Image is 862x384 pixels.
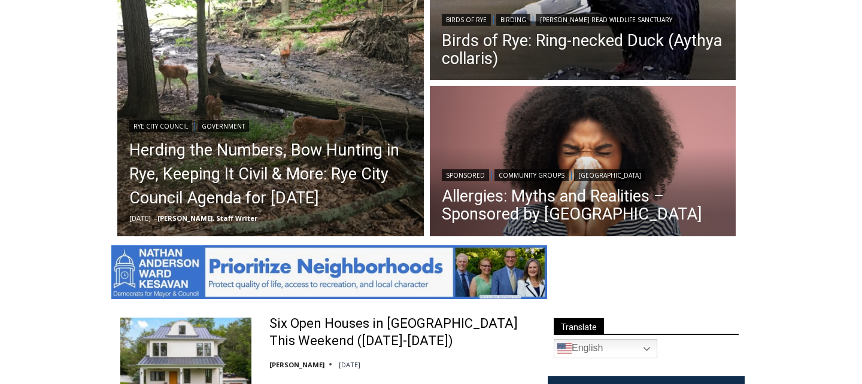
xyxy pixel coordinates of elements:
a: Herding the Numbers, Bow Hunting in Rye, Keeping It Civil & More: Rye City Council Agenda for [DATE] [129,138,412,210]
a: Six Open Houses in [GEOGRAPHIC_DATA] This Weekend ([DATE]-[DATE]) [269,315,532,349]
a: [PERSON_NAME], Staff Writer [157,214,257,223]
a: Community Groups [494,169,569,181]
div: | | [442,167,724,181]
a: Allergies: Myths and Realities – Sponsored by [GEOGRAPHIC_DATA] [442,187,724,223]
a: Birds of Rye [442,14,491,26]
a: Read More Allergies: Myths and Realities – Sponsored by White Plains Hospital [430,86,736,239]
div: 1 [126,101,131,113]
img: en [557,342,572,356]
a: Intern @ [DOMAIN_NAME] [288,116,580,149]
div: / [134,101,137,113]
a: English [554,339,657,358]
img: 2025-10 Allergies: Myths and Realities – Sponsored by White Plains Hospital [430,86,736,239]
a: Rye City Council [129,120,192,132]
a: [PERSON_NAME] Read Wildlife Sanctuary [536,14,676,26]
time: [DATE] [339,360,360,369]
div: 6 [140,101,145,113]
a: Birds of Rye: Ring-necked Duck (Aythya collaris) [442,32,724,68]
a: Sponsored [442,169,489,181]
span: Intern @ [DOMAIN_NAME] [313,119,555,146]
a: [PERSON_NAME] [269,360,324,369]
div: | [129,118,412,132]
a: [PERSON_NAME] Read Sanctuary Fall Fest: [DATE] [1,119,179,149]
time: [DATE] [129,214,151,223]
a: Government [198,120,249,132]
a: [GEOGRAPHIC_DATA] [574,169,645,181]
span: Translate [554,318,604,334]
h4: [PERSON_NAME] Read Sanctuary Fall Fest: [DATE] [10,120,159,148]
a: Birding [496,14,530,26]
span: – [154,214,157,223]
div: | | [442,11,724,26]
